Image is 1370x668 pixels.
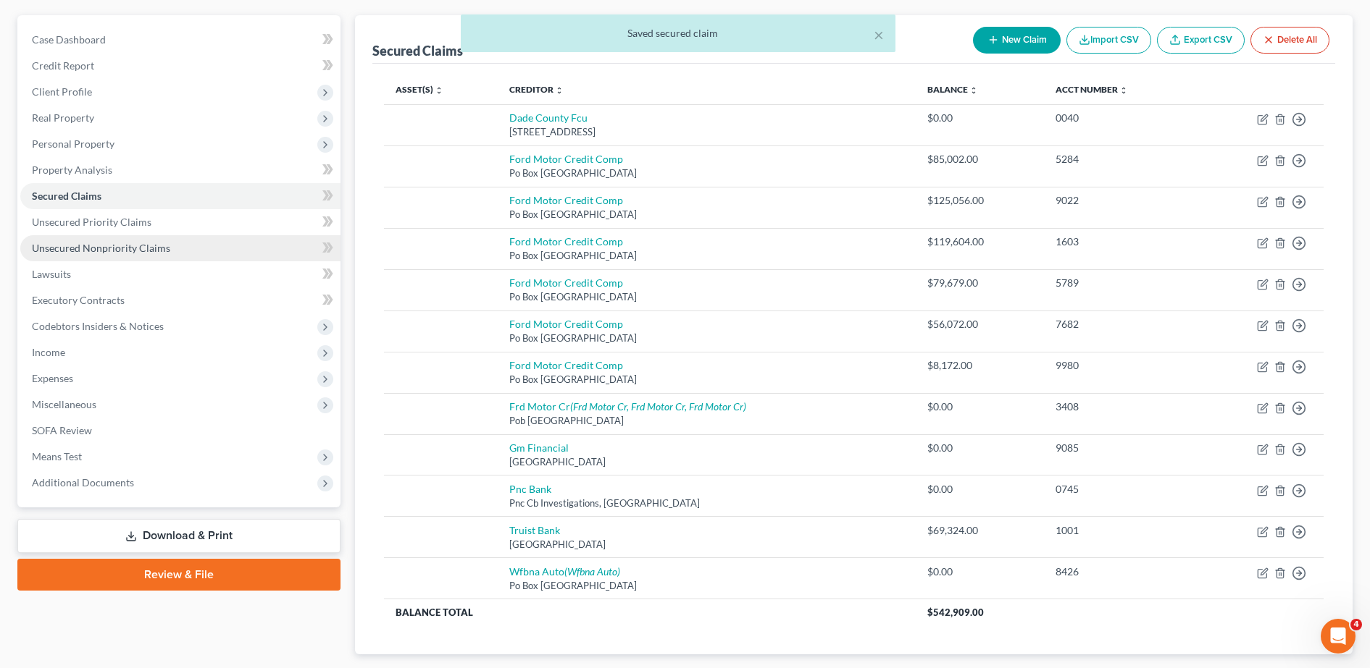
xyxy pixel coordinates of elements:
span: Client Profile [32,85,92,98]
i: unfold_more [435,86,443,95]
a: Asset(s) unfold_more [396,84,443,95]
div: $85,002.00 [927,152,1032,166]
a: Credit Report [20,53,341,79]
span: $542,909.00 [927,606,984,618]
a: Acct Number unfold_more [1056,84,1128,95]
a: Property Analysis [20,157,341,183]
a: Wfbna Auto(Wfbna Auto) [509,565,620,578]
a: Unsecured Priority Claims [20,209,341,235]
i: (Wfbna Auto) [564,565,620,578]
a: Ford Motor Credit Comp [509,359,623,371]
a: Ford Motor Credit Comp [509,235,623,248]
i: unfold_more [969,86,978,95]
span: Executory Contracts [32,294,125,306]
span: Lawsuits [32,268,71,280]
span: Means Test [32,450,82,462]
div: $0.00 [927,441,1032,455]
div: $125,056.00 [927,193,1032,208]
div: $0.00 [927,482,1032,496]
a: Unsecured Nonpriority Claims [20,235,341,261]
div: 3408 [1056,399,1186,414]
span: Unsecured Nonpriority Claims [32,242,170,254]
div: 0040 [1056,111,1186,125]
span: Property Analysis [32,164,112,176]
a: SOFA Review [20,418,341,444]
div: $69,324.00 [927,523,1032,538]
div: $56,072.00 [927,317,1032,331]
th: Balance Total [384,599,916,625]
div: $8,172.00 [927,358,1032,373]
a: Truist Bank [509,524,560,536]
a: Download & Print [17,519,341,553]
div: Po Box [GEOGRAPHIC_DATA] [509,208,904,221]
div: 1603 [1056,234,1186,249]
a: Ford Motor Credit Comp [509,318,623,330]
div: 5789 [1056,276,1186,290]
a: Ford Motor Credit Comp [509,276,623,289]
a: Review & File [17,559,341,591]
iframe: Intercom live chat [1321,619,1356,654]
a: Ford Motor Credit Comp [509,153,623,165]
div: [STREET_ADDRESS] [509,125,904,139]
div: 7682 [1056,317,1186,331]
a: Pnc Bank [509,483,551,495]
span: SOFA Review [32,424,92,436]
span: Codebtors Insiders & Notices [32,320,164,332]
span: Unsecured Priority Claims [32,216,151,228]
div: Po Box [GEOGRAPHIC_DATA] [509,166,904,180]
div: 0745 [1056,482,1186,496]
a: Lawsuits [20,261,341,287]
div: 1001 [1056,523,1186,538]
div: 9085 [1056,441,1186,455]
a: Balance unfold_more [927,84,978,95]
i: unfold_more [555,86,564,95]
div: 9980 [1056,358,1186,373]
span: Personal Property [32,138,114,150]
span: Income [32,346,65,358]
span: Credit Report [32,59,94,72]
div: Pob [GEOGRAPHIC_DATA] [509,414,904,428]
div: $0.00 [927,111,1032,125]
a: Frd Motor Cr(Frd Motor Cr, Frd Motor Cr, Frd Motor Cr) [509,400,746,413]
span: Expenses [32,372,73,384]
span: Secured Claims [32,190,101,202]
div: Po Box [GEOGRAPHIC_DATA] [509,373,904,386]
div: $0.00 [927,565,1032,579]
i: unfold_more [1119,86,1128,95]
a: Ford Motor Credit Comp [509,194,623,206]
div: Saved secured claim [472,26,884,41]
div: Po Box [GEOGRAPHIC_DATA] [509,331,904,345]
div: 8426 [1056,565,1186,579]
div: Po Box [GEOGRAPHIC_DATA] [509,249,904,263]
div: [GEOGRAPHIC_DATA] [509,538,904,551]
span: 4 [1350,619,1362,630]
div: Po Box [GEOGRAPHIC_DATA] [509,579,904,593]
button: × [874,26,884,43]
div: $0.00 [927,399,1032,414]
a: Secured Claims [20,183,341,209]
span: Additional Documents [32,476,134,489]
a: Dade County Fcu [509,111,588,124]
div: $79,679.00 [927,276,1032,290]
i: (Frd Motor Cr, Frd Motor Cr, Frd Motor Cr) [570,400,746,413]
div: Po Box [GEOGRAPHIC_DATA] [509,290,904,304]
div: Pnc Cb Investigations, [GEOGRAPHIC_DATA] [509,496,904,510]
div: $119,604.00 [927,234,1032,249]
span: Real Property [32,111,94,124]
div: 9022 [1056,193,1186,208]
a: Gm Financial [509,441,569,454]
div: [GEOGRAPHIC_DATA] [509,455,904,469]
div: 5284 [1056,152,1186,166]
a: Creditor unfold_more [509,84,564,95]
a: Executory Contracts [20,287,341,313]
span: Miscellaneous [32,398,96,410]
